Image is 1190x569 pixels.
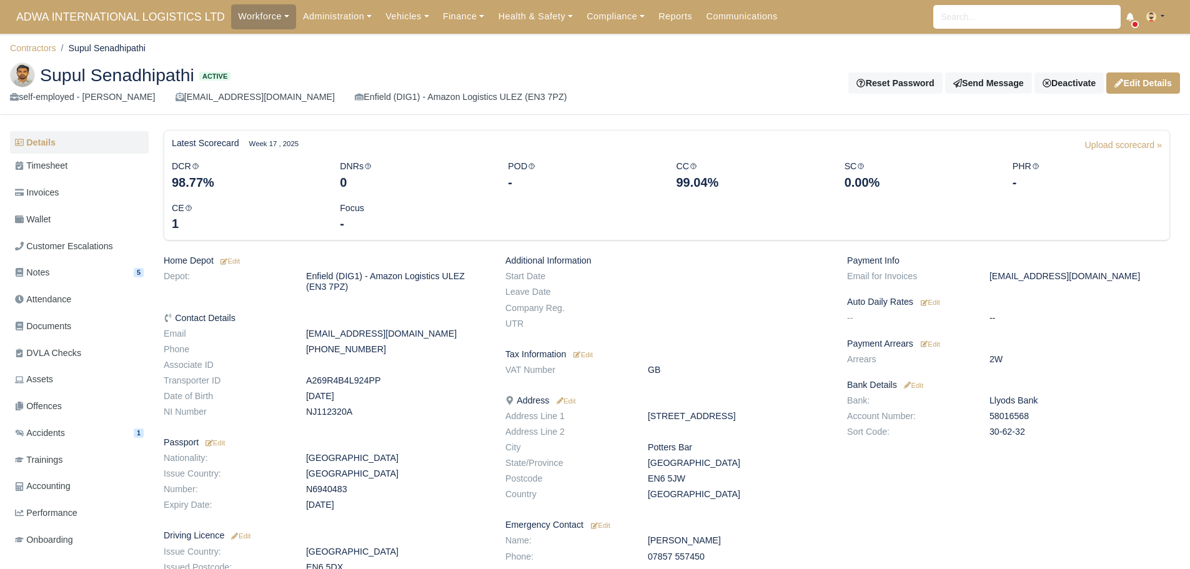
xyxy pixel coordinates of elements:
[10,90,156,104] div: self-employed - [PERSON_NAME]
[573,351,593,359] small: Edit
[638,535,838,546] dd: [PERSON_NAME]
[496,271,638,282] dt: Start Date
[638,552,838,562] dd: 07857 557450
[1,52,1189,115] div: Supul Senadhipathi
[980,313,1179,324] dd: --
[204,439,225,447] small: Edit
[231,4,296,29] a: Workforce
[379,4,436,29] a: Vehicles
[10,421,149,445] a: Accidents 1
[249,138,299,149] small: Week 17 , 2025
[1085,138,1162,159] a: Upload scorecard »
[15,479,71,493] span: Accounting
[10,154,149,178] a: Timesheet
[219,255,240,265] a: Edit
[652,4,699,29] a: Reports
[10,207,149,232] a: Wallet
[15,265,49,280] span: Notes
[15,399,62,413] span: Offences
[436,4,492,29] a: Finance
[15,506,77,520] span: Performance
[164,313,487,324] h6: Contact Details
[297,547,496,557] dd: [GEOGRAPHIC_DATA]
[330,201,498,233] div: Focus
[154,468,297,479] dt: Issue Country:
[229,530,250,540] a: Edit
[15,426,65,440] span: Accidents
[638,489,838,500] dd: [GEOGRAPHIC_DATA]
[56,41,146,56] li: Supul Senadhipathi
[496,552,638,562] dt: Phone:
[10,394,149,418] a: Offences
[588,520,610,530] a: Edit
[10,314,149,339] a: Documents
[496,473,638,484] dt: Postcode
[921,299,940,306] small: Edit
[154,391,297,402] dt: Date of Birth
[933,5,1121,29] input: Search...
[10,287,149,312] a: Attendance
[15,533,73,547] span: Onboarding
[330,159,498,191] div: DNRs
[10,131,149,154] a: Details
[15,319,71,334] span: Documents
[496,489,638,500] dt: Country
[219,257,240,265] small: Edit
[134,268,144,277] span: 5
[699,4,785,29] a: Communications
[496,365,638,375] dt: VAT Number
[10,528,149,552] a: Onboarding
[15,186,59,200] span: Invoices
[10,448,149,472] a: Trainings
[297,375,496,386] dd: A269R4B4L924PP
[838,313,980,324] dt: --
[162,201,330,233] div: CE
[980,411,1179,422] dd: 58016568
[297,407,496,417] dd: NJ112320A
[154,271,297,292] dt: Depot:
[172,138,239,149] h6: Latest Scorecard
[838,411,980,422] dt: Account Number:
[296,4,379,29] a: Administration
[154,407,297,417] dt: NI Number
[199,72,231,81] span: Active
[154,484,297,495] dt: Number:
[297,329,496,339] dd: [EMAIL_ADDRESS][DOMAIN_NAME]
[15,212,51,227] span: Wallet
[980,427,1179,437] dd: 30-62-32
[15,346,81,360] span: DVLA Checks
[154,329,297,339] dt: Email
[1106,72,1180,94] a: Edit Details
[638,473,838,484] dd: EN6 5JW
[229,532,250,540] small: Edit
[164,530,487,541] h6: Driving Licence
[848,72,942,94] button: Reset Password
[10,260,149,285] a: Notes 5
[491,4,580,29] a: Health & Safety
[835,159,1003,191] div: SC
[10,474,149,498] a: Accounting
[676,174,825,191] div: 99.04%
[638,458,838,468] dd: [GEOGRAPHIC_DATA]
[154,344,297,355] dt: Phone
[847,339,1170,349] h6: Payment Arrears
[838,395,980,406] dt: Bank:
[554,395,575,405] a: Edit
[162,159,330,191] div: DCR
[918,339,940,349] a: Edit
[1003,159,1171,191] div: PHR
[496,303,638,314] dt: Company Reg.
[154,360,297,370] dt: Associate ID
[505,349,828,360] h6: Tax Information
[10,341,149,365] a: DVLA Checks
[297,468,496,479] dd: [GEOGRAPHIC_DATA]
[838,271,980,282] dt: Email for Invoices
[496,319,638,329] dt: UTR
[496,535,638,546] dt: Name:
[164,437,487,448] h6: Passport
[945,72,1032,94] a: Send Message
[902,382,923,389] small: Edit
[297,391,496,402] dd: [DATE]
[10,367,149,392] a: Assets
[340,215,489,232] div: -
